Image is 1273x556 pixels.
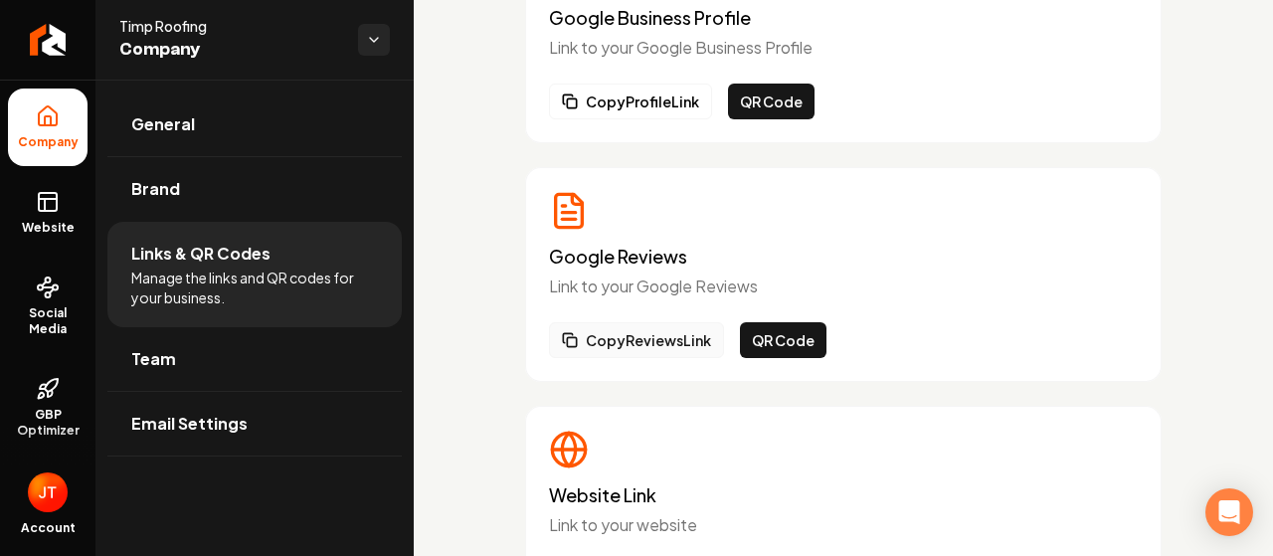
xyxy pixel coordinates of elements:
p: Link to your Google Business Profile [549,36,1138,60]
p: Link to your website [549,513,1138,537]
img: Rebolt Logo [30,24,67,56]
a: Social Media [8,260,88,353]
span: General [131,112,195,136]
p: Link to your Google Reviews [549,275,1138,298]
span: Brand [131,177,180,201]
span: Timp Roofing [119,16,342,36]
span: Team [131,347,176,371]
span: Company [10,134,87,150]
a: Email Settings [107,392,402,456]
a: GBP Optimizer [8,361,88,455]
span: Account [21,520,76,536]
span: Website [14,220,83,236]
button: QR Code [740,322,826,358]
a: Team [107,327,402,391]
span: Social Media [8,305,88,337]
h3: Website Link [549,485,1138,505]
img: Josh Tuatianu [28,472,68,512]
h3: Google Business Profile [549,8,1138,28]
button: CopyProfileLink [549,84,712,119]
button: Open user button [28,472,68,512]
button: CopyReviewsLink [549,322,724,358]
span: Company [119,36,342,64]
h3: Google Reviews [549,247,1138,267]
button: QR Code [728,84,815,119]
a: General [107,93,402,156]
a: Website [8,174,88,252]
div: Open Intercom Messenger [1205,488,1253,536]
span: Email Settings [131,412,248,436]
span: Links & QR Codes [131,242,271,266]
a: Brand [107,157,402,221]
span: GBP Optimizer [8,407,88,439]
span: Manage the links and QR codes for your business. [131,268,378,307]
